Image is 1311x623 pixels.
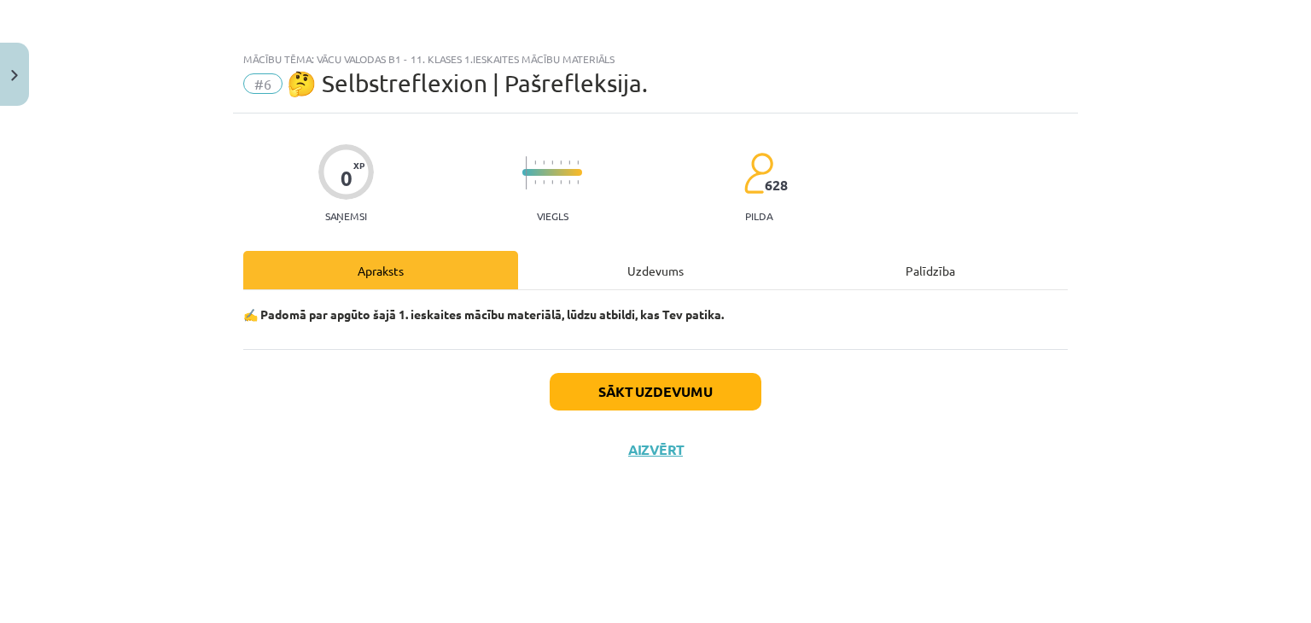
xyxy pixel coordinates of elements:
button: Sākt uzdevumu [550,373,761,410]
img: icon-short-line-57e1e144782c952c97e751825c79c345078a6d821885a25fce030b3d8c18986b.svg [560,160,562,165]
div: Uzdevums [518,251,793,289]
span: 🤔 Selbstreflexion | Pašrefleksija. [287,69,648,97]
img: icon-short-line-57e1e144782c952c97e751825c79c345078a6d821885a25fce030b3d8c18986b.svg [568,180,570,184]
img: icon-short-line-57e1e144782c952c97e751825c79c345078a6d821885a25fce030b3d8c18986b.svg [534,180,536,184]
img: icon-short-line-57e1e144782c952c97e751825c79c345078a6d821885a25fce030b3d8c18986b.svg [551,180,553,184]
span: #6 [243,73,283,94]
span: XP [353,160,364,170]
div: 0 [341,166,353,190]
p: Viegls [537,210,568,222]
img: icon-short-line-57e1e144782c952c97e751825c79c345078a6d821885a25fce030b3d8c18986b.svg [560,180,562,184]
div: Apraksts [243,251,518,289]
button: Aizvērt [623,441,688,458]
img: icon-short-line-57e1e144782c952c97e751825c79c345078a6d821885a25fce030b3d8c18986b.svg [577,160,579,165]
img: icon-close-lesson-0947bae3869378f0d4975bcd49f059093ad1ed9edebbc8119c70593378902aed.svg [11,70,18,81]
div: Palīdzība [793,251,1068,289]
strong: ✍️ Padomā par apgūto šajā 1. ieskaites mācību materiālā, lūdzu atbildi, kas Tev patika. [243,306,724,322]
span: 628 [765,178,788,193]
img: icon-short-line-57e1e144782c952c97e751825c79c345078a6d821885a25fce030b3d8c18986b.svg [534,160,536,165]
img: icon-long-line-d9ea69661e0d244f92f715978eff75569469978d946b2353a9bb055b3ed8787d.svg [526,156,527,189]
p: Saņemsi [318,210,374,222]
img: icon-short-line-57e1e144782c952c97e751825c79c345078a6d821885a25fce030b3d8c18986b.svg [543,160,545,165]
img: icon-short-line-57e1e144782c952c97e751825c79c345078a6d821885a25fce030b3d8c18986b.svg [568,160,570,165]
img: icon-short-line-57e1e144782c952c97e751825c79c345078a6d821885a25fce030b3d8c18986b.svg [551,160,553,165]
p: pilda [745,210,772,222]
img: students-c634bb4e5e11cddfef0936a35e636f08e4e9abd3cc4e673bd6f9a4125e45ecb1.svg [743,152,773,195]
div: Mācību tēma: Vācu valodas b1 - 11. klases 1.ieskaites mācību materiāls [243,53,1068,65]
img: icon-short-line-57e1e144782c952c97e751825c79c345078a6d821885a25fce030b3d8c18986b.svg [543,180,545,184]
img: icon-short-line-57e1e144782c952c97e751825c79c345078a6d821885a25fce030b3d8c18986b.svg [577,180,579,184]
